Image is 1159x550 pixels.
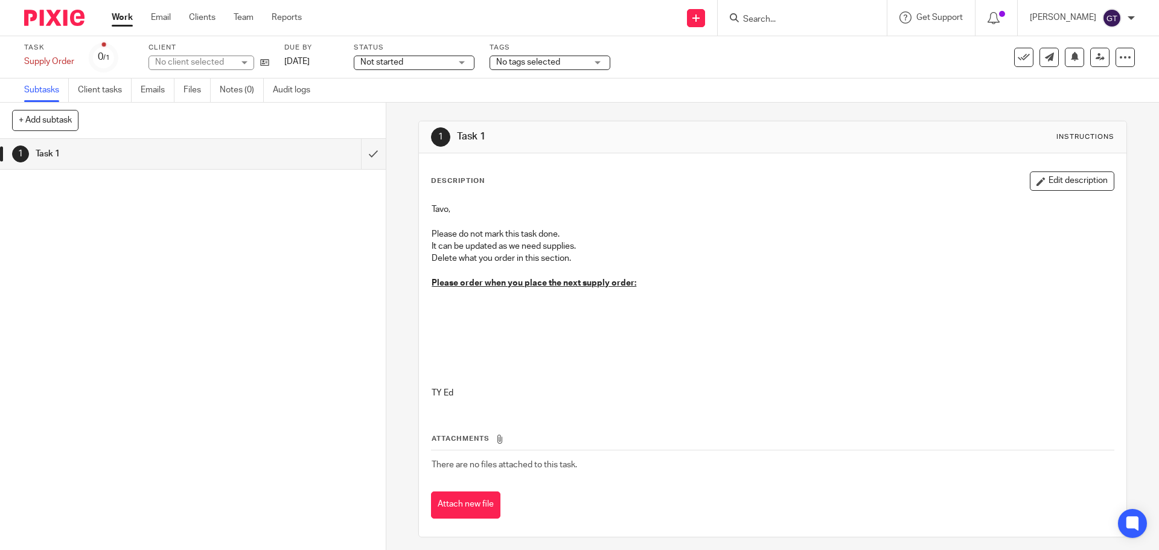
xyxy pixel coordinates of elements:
a: Reports [272,11,302,24]
div: Instructions [1056,132,1114,142]
a: Files [184,78,211,102]
a: Email [151,11,171,24]
label: Due by [284,43,339,53]
button: Edit description [1030,171,1114,191]
label: Tags [490,43,610,53]
small: /1 [103,54,110,61]
span: No tags selected [496,58,560,66]
div: 1 [431,127,450,147]
button: Attach new file [431,491,500,519]
a: Team [234,11,254,24]
a: Work [112,11,133,24]
p: Tavo, [432,203,1113,216]
p: Description [431,176,485,186]
p: [PERSON_NAME] [1030,11,1096,24]
span: Not started [360,58,403,66]
p: It can be updated as we need supplies. [432,240,1113,252]
span: Attachments [432,435,490,442]
label: Task [24,43,74,53]
img: Pixie [24,10,85,26]
a: Subtasks [24,78,69,102]
p: Delete what you order in this section. [432,252,1113,264]
img: svg%3E [1102,8,1122,28]
span: There are no files attached to this task. [432,461,577,469]
a: Clients [189,11,216,24]
input: Search [742,14,851,25]
div: 1 [12,145,29,162]
div: 0 [98,50,110,64]
button: + Add subtask [12,110,78,130]
span: Get Support [916,13,963,22]
p: Please do not mark this task done. [432,228,1113,240]
a: Audit logs [273,78,319,102]
a: Client tasks [78,78,132,102]
div: No client selected [155,56,234,68]
h1: Task 1 [36,145,244,163]
p: TY Ed [432,387,1113,399]
label: Client [148,43,269,53]
div: Supply Order [24,56,74,68]
h1: Task 1 [457,130,799,143]
a: Notes (0) [220,78,264,102]
label: Status [354,43,474,53]
span: [DATE] [284,57,310,66]
u: Please order when you place the next supply order: [432,279,636,287]
a: Emails [141,78,174,102]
